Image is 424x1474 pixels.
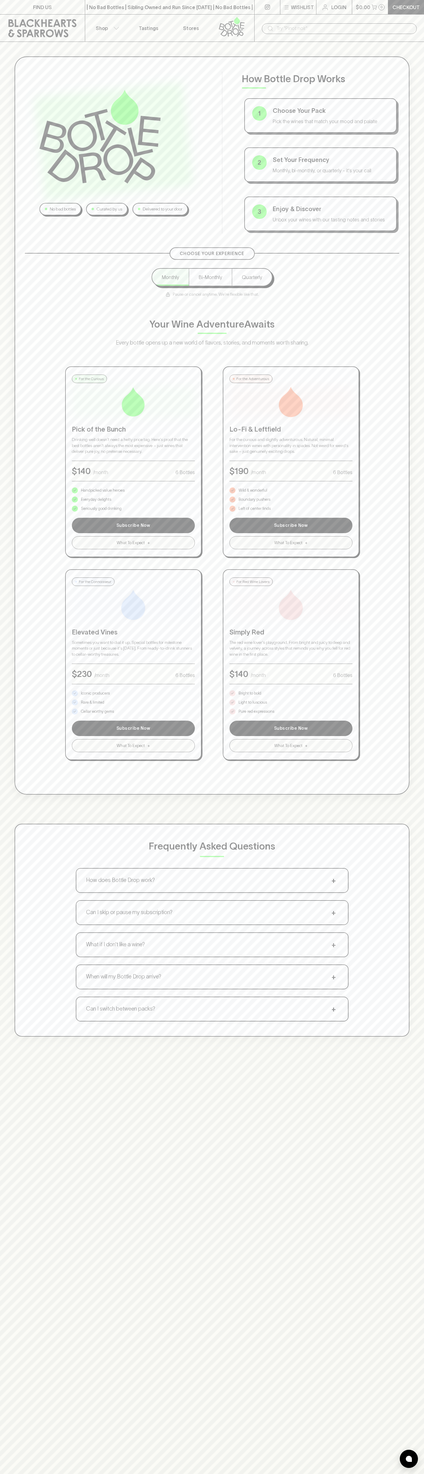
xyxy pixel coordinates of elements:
[329,908,338,917] span: +
[118,590,149,620] img: Elevated Vines
[79,579,111,584] p: For the Connoisseur
[273,106,389,115] p: Choose Your Pack
[86,941,145,949] p: What if I don't like a wine?
[175,671,195,679] p: 6 Bottles
[91,339,333,347] p: Every bottle opens up a new world of flavors, stories, and moments worth sharing.
[305,742,308,749] span: +
[86,1005,155,1013] p: Can I switch between packs?
[33,4,52,11] p: FIND US
[81,506,122,512] p: Seriously good drinking
[72,721,195,736] button: Subscribe Now
[273,167,389,174] p: Monthly, bi-monthly, or quarterly - it's your call
[236,376,269,382] p: For the Adventurous
[232,269,272,286] button: Quarterly
[273,155,389,164] p: Set Your Frequency
[81,708,114,715] p: Cellar worthy gems
[86,973,161,981] p: When will my Bottle Drop arrive?
[229,536,352,549] button: What To Expect+
[180,251,244,257] p: Choose Your Experience
[239,690,261,696] p: Bright to bold
[273,118,389,125] p: Pick the wines that match your mood and palate
[72,424,195,434] p: Pick of the Bunch
[39,90,161,183] img: Bottle Drop
[72,640,195,658] p: Sometimes you want to dial it up. Special bottles for milestone moments or just because it's [DAT...
[81,699,104,705] p: Rare & limited
[333,469,352,476] p: 6 Bottles
[274,540,302,546] span: What To Expect
[273,216,389,223] p: Unbox your wines with our tasting notes and stories
[276,590,306,620] img: Simply Red
[72,518,195,533] button: Subscribe Now
[276,387,306,417] img: Lo-Fi & Leftfield
[333,671,352,679] p: 6 Bottles
[229,424,352,434] p: Lo-Fi & Leftfield
[86,908,172,917] p: Can I skip or pause my subscription?
[229,627,352,637] p: Simply Red
[79,376,104,382] p: For the Curious
[81,690,110,696] p: Iconic producers
[72,668,92,680] p: $ 230
[380,5,383,9] p: 0
[229,668,248,680] p: $ 140
[149,317,275,331] p: Your Wine Adventure
[244,319,275,329] span: Awaits
[85,15,128,42] button: Shop
[329,876,338,885] span: +
[251,469,266,476] p: /month
[170,15,212,42] a: Stores
[143,206,182,212] p: Delivered to your door
[229,518,352,533] button: Subscribe Now
[72,739,195,752] button: What To Expect+
[392,4,420,11] p: Checkout
[236,579,269,584] p: For Red Wine Lovers
[76,901,348,924] button: Can I skip or pause my subscription?+
[239,496,270,503] p: Boundary pushers
[229,640,352,658] p: The red wine lover's playground. From bright and juicy to deep and velvety, a journey across styl...
[50,206,76,212] p: No bad bottles
[76,997,348,1021] button: Can I switch between packs?+
[117,540,145,546] span: What To Expect
[189,269,232,286] button: Bi-Monthly
[139,25,158,32] p: Tastings
[229,465,249,477] p: $ 190
[239,506,271,512] p: Left of center finds
[96,206,122,212] p: Curated by us
[175,469,195,476] p: 6 Bottles
[276,24,412,33] input: Try "Pinot noir"
[239,699,267,705] p: Light to luscious
[252,106,267,121] div: 1
[229,739,352,752] button: What To Expect+
[165,291,259,298] p: Pause or cancel anytime. We're flexible like that.
[76,869,348,892] button: How does Bottle Drop work?+
[329,1005,338,1014] span: +
[117,742,145,749] span: What To Expect
[406,1456,412,1462] img: bubble-icon
[93,469,108,476] p: /month
[229,437,352,455] p: For the curious and slightly adventurous. Natural, minimal intervention wines with personality in...
[229,721,352,736] button: Subscribe Now
[86,876,155,884] p: How does Bottle Drop work?
[72,465,91,477] p: $ 140
[252,204,267,219] div: 3
[147,540,150,546] span: +
[252,155,267,170] div: 2
[118,387,149,417] img: Pick of the Bunch
[149,839,275,853] p: Frequently Asked Questions
[72,627,195,637] p: Elevated Vines
[76,965,348,989] button: When will my Bottle Drop arrive?+
[242,72,399,86] p: How Bottle Drop Works
[305,540,308,546] span: +
[239,708,274,715] p: Pure red expressions
[72,536,195,549] button: What To Expect+
[329,940,338,949] span: +
[81,496,111,503] p: Everyday delights
[251,671,266,679] p: /month
[239,487,267,493] p: Wild & wonderful
[127,15,170,42] a: Tastings
[152,269,189,286] button: Monthly
[331,4,346,11] p: Login
[147,742,150,749] span: +
[274,742,302,749] span: What To Expect
[96,25,108,32] p: Shop
[356,4,370,11] p: $0.00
